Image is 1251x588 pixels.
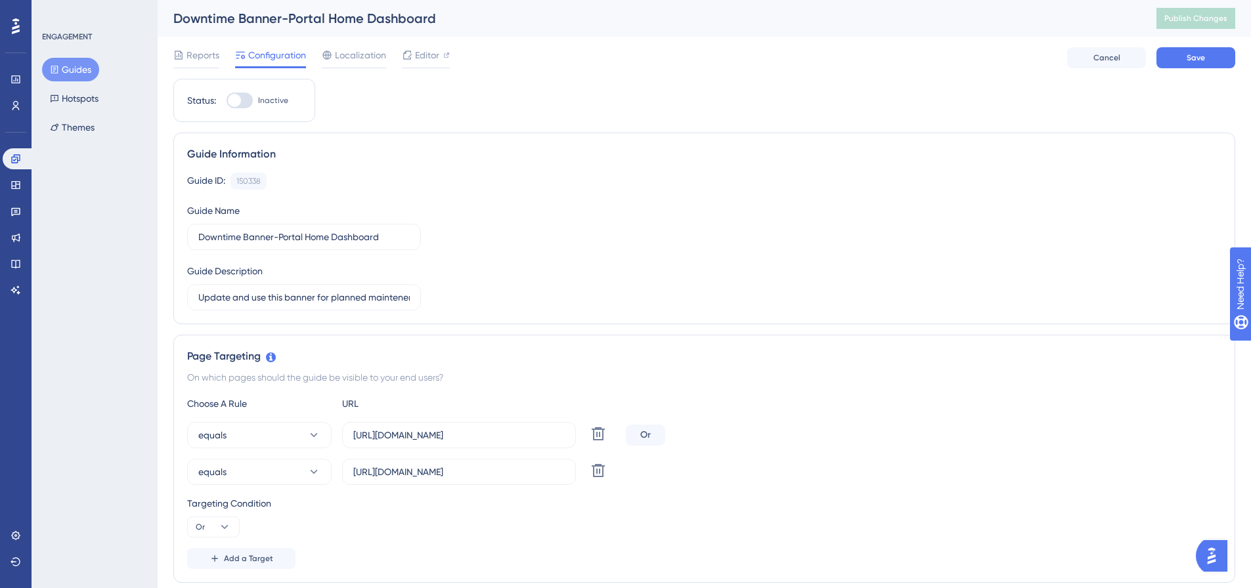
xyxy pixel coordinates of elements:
iframe: UserGuiding AI Assistant Launcher [1196,536,1235,576]
div: Choose A Rule [187,396,332,411]
button: Guides [42,58,99,81]
div: Downtime Banner-Portal Home Dashboard [173,9,1124,28]
div: Page Targeting [187,348,1221,364]
div: Guide Information [187,146,1221,162]
span: Configuration [248,47,306,63]
div: Guide Name [187,203,240,219]
button: Cancel [1067,47,1146,68]
span: Editor [415,47,439,63]
span: Save [1187,52,1205,63]
button: Save [1156,47,1235,68]
input: yourwebsite.com/path [353,428,565,442]
div: Guide Description [187,263,263,279]
input: Type your Guide’s Description here [198,290,410,304]
button: Add a Target [187,548,296,569]
div: Or [626,425,665,446]
button: equals [187,459,332,485]
span: Add a Target [224,553,273,564]
span: equals [198,464,227,480]
span: Need Help? [31,3,82,19]
div: Status: [187,93,216,108]
div: ENGAGEMENT [42,31,92,42]
span: equals [198,427,227,443]
button: Or [187,516,240,537]
button: equals [187,422,332,448]
div: Guide ID: [187,173,225,190]
button: Hotspots [42,87,106,110]
div: URL [342,396,487,411]
div: 150338 [236,176,261,186]
span: Inactive [258,95,288,106]
span: Reports [187,47,219,63]
span: Or [196,522,205,532]
input: yourwebsite.com/path [353,465,565,479]
button: Themes [42,115,102,139]
div: Targeting Condition [187,495,1221,511]
span: Localization [335,47,386,63]
button: Publish Changes [1156,8,1235,29]
span: Publish Changes [1164,13,1227,24]
span: Cancel [1093,52,1120,63]
input: Type your Guide’s Name here [198,230,410,244]
div: On which pages should the guide be visible to your end users? [187,369,1221,385]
